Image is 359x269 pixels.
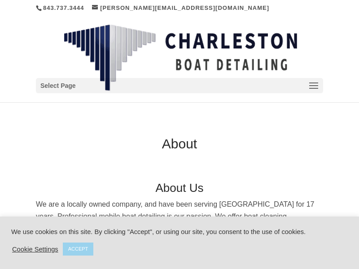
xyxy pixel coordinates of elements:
a: ACCEPT [63,243,94,256]
p: We are a locally owned company, and have been serving [GEOGRAPHIC_DATA] for 17 years. Professiona... [36,198,323,259]
a: Cookie Settings [12,245,58,253]
img: Charleston Boat Detailing [64,24,297,91]
a: 843.737.3444 [43,4,84,11]
h1: About [36,137,323,155]
div: We use cookies on this site. By clicking "Accept", or using our site, you consent to the use of c... [11,228,348,236]
h2: About Us [36,182,323,198]
a: [PERSON_NAME][EMAIL_ADDRESS][DOMAIN_NAME] [92,4,269,11]
span: Select Page [40,81,76,91]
